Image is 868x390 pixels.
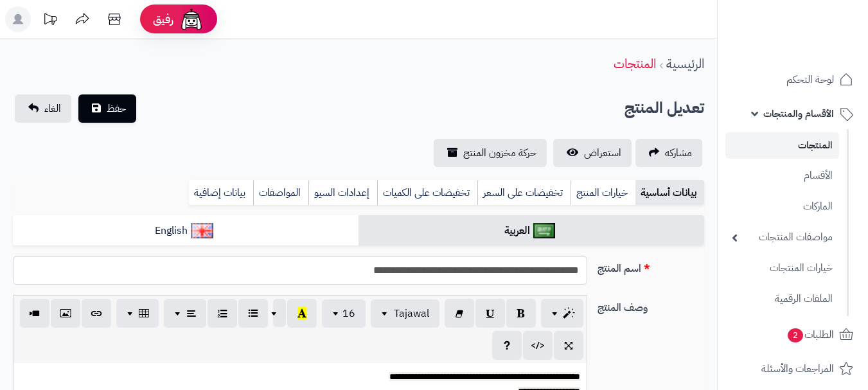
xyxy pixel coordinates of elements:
[592,256,709,276] label: اسم المنتج
[666,54,704,73] a: الرئيسية
[614,54,656,73] a: المنتجات
[359,215,704,247] a: العربية
[635,139,702,167] a: مشاركه
[308,180,377,206] a: إعدادات السيو
[584,145,621,161] span: استعراض
[78,94,136,123] button: حفظ
[571,180,635,206] a: خيارات المنتج
[371,299,439,328] button: Tajawal
[786,71,834,89] span: لوحة التحكم
[763,105,834,123] span: الأقسام والمنتجات
[342,306,355,321] span: 16
[725,132,839,159] a: المنتجات
[463,145,536,161] span: حركة مخزون المنتج
[553,139,632,167] a: استعراض
[725,162,839,190] a: الأقسام
[592,295,709,315] label: وصف المنتج
[253,180,308,206] a: المواصفات
[15,94,71,123] a: الغاء
[725,319,860,350] a: الطلبات2
[434,139,547,167] a: حركة مخزون المنتج
[725,254,839,282] a: خيارات المنتجات
[394,306,429,321] span: Tajawal
[725,224,839,251] a: مواصفات المنتجات
[477,180,571,206] a: تخفيضات على السعر
[665,145,692,161] span: مشاركه
[533,223,556,238] img: العربية
[189,180,253,206] a: بيانات إضافية
[153,12,173,27] span: رفيق
[107,101,126,116] span: حفظ
[322,299,366,328] button: 16
[725,64,860,95] a: لوحة التحكم
[786,326,834,344] span: الطلبات
[635,180,704,206] a: بيانات أساسية
[725,353,860,384] a: المراجعات والأسئلة
[44,101,61,116] span: الغاء
[191,223,213,238] img: English
[377,180,477,206] a: تخفيضات على الكميات
[624,95,704,121] h2: تعديل المنتج
[788,328,803,342] span: 2
[13,215,359,247] a: English
[725,193,839,220] a: الماركات
[725,285,839,313] a: الملفات الرقمية
[34,6,66,35] a: تحديثات المنصة
[761,360,834,378] span: المراجعات والأسئلة
[179,6,204,32] img: ai-face.png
